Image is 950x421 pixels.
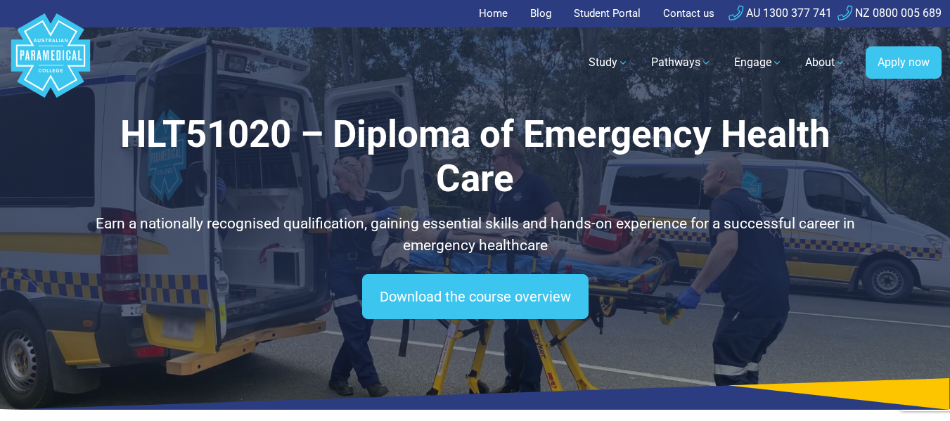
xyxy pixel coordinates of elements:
[797,43,854,82] a: About
[79,213,872,257] p: Earn a nationally recognised qualification, gaining essential skills and hands-on experience for ...
[866,46,942,79] a: Apply now
[643,43,720,82] a: Pathways
[728,6,832,20] a: AU 1300 377 741
[837,6,942,20] a: NZ 0800 005 689
[580,43,637,82] a: Study
[726,43,791,82] a: Engage
[8,27,93,98] a: Australian Paramedical College
[79,112,872,202] h1: HLT51020 – Diploma of Emergency Health Care
[362,274,589,319] a: Download the course overview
